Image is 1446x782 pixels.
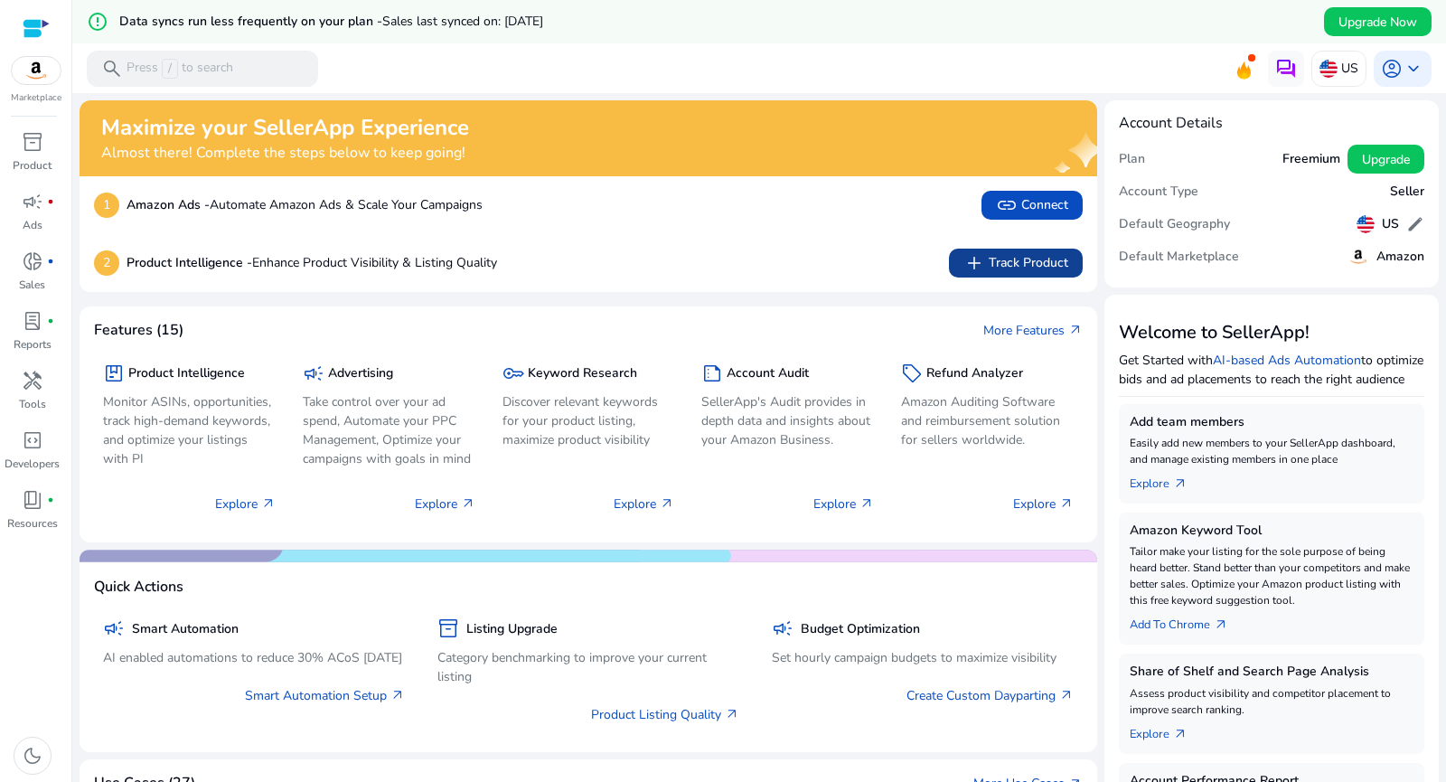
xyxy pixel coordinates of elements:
p: Amazon Auditing Software and reimbursement solution for sellers worldwide. [901,392,1074,449]
h5: Keyword Research [528,366,637,382]
p: AI enabled automations to reduce 30% ACoS [DATE] [103,648,405,667]
h5: Data syncs run less frequently on your plan - [119,14,543,30]
h2: Maximize your SellerApp Experience [101,115,469,141]
span: summarize [701,363,723,384]
p: Explore [813,495,874,513]
span: search [101,58,123,80]
h5: Freemium [1282,152,1340,167]
button: linkConnect [981,191,1083,220]
p: Resources [7,515,58,532]
h5: Product Intelligence [128,366,245,382]
button: addTrack Product [949,249,1083,278]
a: Create Custom Dayparting [906,686,1074,705]
h4: Quick Actions [94,579,183,596]
span: arrow_outward [660,496,674,511]
img: amazon.svg [12,57,61,84]
p: 2 [94,250,119,276]
span: arrow_outward [1059,496,1074,511]
h5: Budget Optimization [801,622,920,637]
span: fiber_manual_record [47,496,54,504]
span: campaign [772,617,793,639]
span: campaign [303,363,324,384]
span: Connect [996,194,1068,216]
p: Monitor ASINs, opportunities, track high-demand keywords, and optimize your listings with PI [103,392,276,468]
span: donut_small [22,250,43,272]
p: Set hourly campaign budgets to maximize visibility [772,648,1074,667]
img: amazon.svg [1347,246,1369,268]
button: Upgrade Now [1324,7,1432,36]
h5: US [1382,217,1399,232]
h5: Seller [1390,184,1424,200]
a: AI-based Ads Automation [1213,352,1361,369]
a: Explorearrow_outward [1130,467,1202,493]
span: arrow_outward [461,496,475,511]
h4: Account Details [1119,115,1223,132]
span: arrow_outward [1173,476,1188,491]
span: inventory_2 [22,131,43,153]
h5: Default Geography [1119,217,1230,232]
h4: Almost there! Complete the steps below to keep going! [101,145,469,162]
p: Developers [5,456,60,472]
span: arrow_outward [1173,727,1188,741]
p: Explore [1013,495,1074,513]
a: Product Listing Quality [591,705,739,724]
span: sell [901,363,923,384]
h5: Plan [1119,152,1145,167]
p: Category benchmarking to improve your current listing [437,648,739,686]
a: Smart Automation Setup [245,686,405,705]
h5: Share of Shelf and Search Page Analysis [1130,664,1413,680]
span: code_blocks [22,429,43,451]
h5: Advertising [328,366,393,382]
p: SellerApp's Audit provides in depth data and insights about your Amazon Business. [701,392,874,449]
span: arrow_outward [1214,617,1228,632]
span: package [103,363,125,384]
span: link [996,194,1018,216]
span: arrow_outward [1068,323,1083,337]
p: Easily add new members to your SellerApp dashboard, and manage existing members in one place [1130,435,1413,467]
h5: Account Type [1119,184,1198,200]
span: lab_profile [22,310,43,332]
p: Tailor make your listing for the sole purpose of being heard better. Stand better than your compe... [1130,543,1413,608]
p: Marketplace [11,91,61,105]
h5: Amazon [1376,250,1424,265]
span: Track Product [963,252,1068,274]
h4: Features (15) [94,322,183,339]
h5: Default Marketplace [1119,250,1239,265]
b: Amazon Ads - [127,196,210,213]
span: fiber_manual_record [47,317,54,325]
span: arrow_outward [390,688,405,702]
h5: Listing Upgrade [466,622,558,637]
span: arrow_outward [725,707,739,721]
p: Product [13,157,52,174]
h5: Add team members [1130,415,1413,430]
span: arrow_outward [261,496,276,511]
span: dark_mode [22,745,43,767]
span: arrow_outward [859,496,874,511]
p: Reports [14,336,52,353]
p: Press to search [127,59,233,79]
h5: Refund Analyzer [926,366,1023,382]
a: Add To Chrome [1130,608,1243,634]
p: Discover relevant keywords for your product listing, maximize product visibility [502,392,675,449]
p: Sales [19,277,45,293]
p: Assess product visibility and competitor placement to improve search ranking. [1130,685,1413,718]
img: us.svg [1319,60,1338,78]
span: fiber_manual_record [47,198,54,205]
b: Product Intelligence - [127,254,252,271]
p: Explore [415,495,475,513]
mat-icon: error_outline [87,11,108,33]
span: Upgrade Now [1338,13,1417,32]
span: account_circle [1381,58,1403,80]
span: keyboard_arrow_down [1403,58,1424,80]
h3: Welcome to SellerApp! [1119,322,1424,344]
p: 1 [94,193,119,218]
span: campaign [103,617,125,639]
p: Ads [23,217,42,233]
span: Upgrade [1362,150,1410,169]
span: arrow_outward [1059,688,1074,702]
img: us.svg [1357,215,1375,233]
p: Tools [19,396,46,412]
span: edit [1406,215,1424,233]
h5: Account Audit [727,366,809,382]
span: key [502,363,524,384]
